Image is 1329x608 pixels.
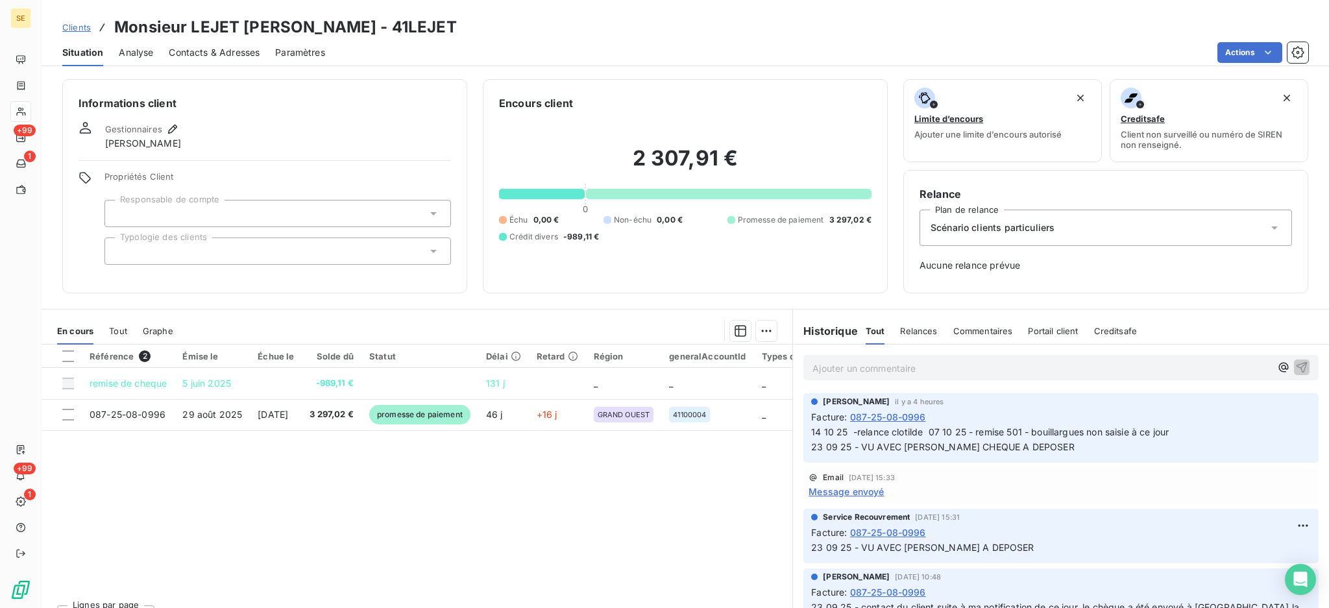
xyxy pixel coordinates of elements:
[62,22,91,32] span: Clients
[182,409,242,420] span: 29 août 2025
[105,124,162,134] span: Gestionnaires
[903,79,1102,162] button: Limite d’encoursAjouter une limite d’encours autorisé
[90,350,167,362] div: Référence
[762,351,854,361] div: Types de contentieux
[915,513,960,521] span: [DATE] 15:31
[793,323,858,339] h6: Historique
[24,489,36,500] span: 1
[657,214,683,226] span: 0,00 €
[762,409,766,420] span: _
[673,411,706,419] span: 41100004
[594,378,598,389] span: _
[850,410,926,424] span: 087-25-08-0996
[62,21,91,34] a: Clients
[920,186,1292,202] h6: Relance
[509,231,558,243] span: Crédit divers
[811,526,847,539] span: Facture :
[509,214,528,226] span: Échu
[369,351,470,361] div: Statut
[850,585,926,599] span: 087-25-08-0996
[1217,42,1282,63] button: Actions
[105,137,181,150] span: [PERSON_NAME]
[823,474,844,481] span: Email
[499,145,872,184] h2: 2 307,91 €
[866,326,885,336] span: Tout
[614,214,652,226] span: Non-échu
[533,214,559,226] span: 0,00 €
[116,208,126,219] input: Ajouter une valeur
[275,46,325,59] span: Paramètres
[809,485,884,498] span: Message envoyé
[116,245,126,257] input: Ajouter une valeur
[310,377,354,390] span: -989,11 €
[738,214,824,226] span: Promesse de paiement
[900,326,937,336] span: Relances
[829,214,872,226] span: 3 297,02 €
[62,46,103,59] span: Situation
[10,579,31,600] img: Logo LeanPay
[594,351,654,361] div: Région
[486,409,503,420] span: 46 j
[583,204,588,214] span: 0
[669,378,673,389] span: _
[1110,79,1308,162] button: CreditsafeClient non surveillé ou numéro de SIREN non renseigné.
[143,326,173,336] span: Graphe
[1028,326,1078,336] span: Portail client
[563,231,599,243] span: -989,11 €
[486,378,505,389] span: 131 j
[823,571,890,583] span: [PERSON_NAME]
[310,408,354,421] span: 3 297,02 €
[811,542,1034,553] span: 23 09 25 - VU AVEC [PERSON_NAME] A DEPOSER
[1094,326,1138,336] span: Creditsafe
[811,585,847,599] span: Facture :
[90,378,167,389] span: remise de cheque
[849,474,895,481] span: [DATE] 15:33
[182,378,231,389] span: 5 juin 2025
[1121,129,1297,150] span: Client non surveillé ou numéro de SIREN non renseigné.
[1285,564,1316,595] div: Open Intercom Messenger
[310,351,354,361] div: Solde dû
[895,398,944,406] span: il y a 4 heures
[90,409,165,420] span: 087-25-08-0996
[57,326,93,336] span: En cours
[920,259,1292,272] span: Aucune relance prévue
[104,171,451,189] span: Propriétés Client
[1121,114,1165,124] span: Creditsafe
[24,151,36,162] span: 1
[895,573,941,581] span: [DATE] 10:48
[369,405,470,424] span: promesse de paiement
[598,411,650,419] span: GRAND OUEST
[114,16,457,39] h3: Monsieur LEJET [PERSON_NAME] - 41LEJET
[850,526,926,539] span: 087-25-08-0996
[109,326,127,336] span: Tout
[823,511,910,523] span: Service Recouvrement
[79,95,451,111] h6: Informations client
[811,410,847,424] span: Facture :
[669,351,746,361] div: generalAccountId
[258,351,294,361] div: Échue le
[931,221,1055,234] span: Scénario clients particuliers
[10,8,31,29] div: SE
[823,396,890,407] span: [PERSON_NAME]
[14,125,36,136] span: +99
[914,114,983,124] span: Limite d’encours
[169,46,260,59] span: Contacts & Adresses
[182,351,242,361] div: Émise le
[914,129,1062,140] span: Ajouter une limite d’encours autorisé
[537,409,557,420] span: +16 j
[537,351,578,361] div: Retard
[119,46,153,59] span: Analyse
[486,351,521,361] div: Délai
[499,95,573,111] h6: Encours client
[14,463,36,474] span: +99
[762,378,766,389] span: _
[953,326,1013,336] span: Commentaires
[139,350,151,362] span: 2
[258,409,288,420] span: [DATE]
